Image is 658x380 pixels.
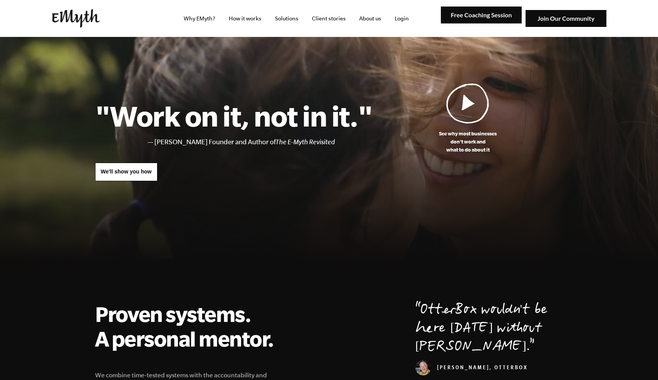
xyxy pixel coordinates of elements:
img: Curt Richardson, OtterBox [415,360,431,375]
img: Join Our Community [526,10,606,27]
img: EMyth [52,9,100,28]
h2: Proven systems. A personal mentor. [95,302,283,351]
iframe: Chat Widget [619,343,658,380]
cite: [PERSON_NAME], OtterBox [415,365,528,372]
li: [PERSON_NAME] Founder and Author of [154,137,373,148]
a: We'll show you how [95,163,157,181]
a: See why most businessesdon't work andwhat to do about it [373,83,563,154]
img: Free Coaching Session [441,7,522,24]
i: The E-Myth Revisited [276,138,335,146]
p: See why most businesses don't work and what to do about it [373,130,563,154]
h1: "Work on it, not in it." [95,99,373,133]
p: OtterBox wouldn't be here [DATE] without [PERSON_NAME]. [415,302,563,357]
span: We'll show you how [101,168,152,175]
img: Play Video [446,83,489,123]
